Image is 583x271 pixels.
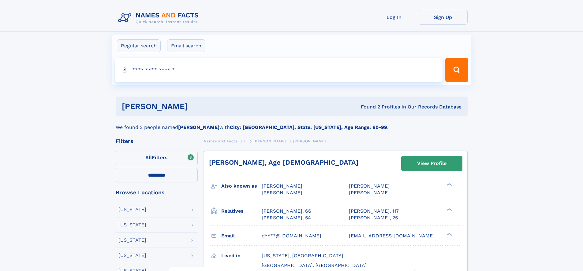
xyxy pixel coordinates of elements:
[262,214,311,221] a: [PERSON_NAME], 54
[115,58,443,82] input: search input
[445,183,452,187] div: ❯
[116,116,468,131] div: We found 2 people named with .
[402,156,462,171] a: View Profile
[209,159,358,166] a: [PERSON_NAME], Age [DEMOGRAPHIC_DATA]
[253,137,286,145] a: [PERSON_NAME]
[293,139,326,143] span: [PERSON_NAME]
[349,190,390,196] span: [PERSON_NAME]
[244,137,247,145] a: L
[118,253,146,258] div: [US_STATE]
[118,222,146,227] div: [US_STATE]
[262,183,302,189] span: [PERSON_NAME]
[117,39,161,52] label: Regular search
[349,183,390,189] span: [PERSON_NAME]
[370,10,419,25] a: Log In
[349,208,399,214] a: [PERSON_NAME], 117
[204,137,237,145] a: Names and Facts
[230,124,387,130] b: City: [GEOGRAPHIC_DATA], State: [US_STATE], Age Range: 60-99
[262,190,302,196] span: [PERSON_NAME]
[116,10,204,26] img: Logo Names and Facts
[419,10,468,25] a: Sign Up
[253,139,286,143] span: [PERSON_NAME]
[221,181,262,191] h3: Also known as
[262,208,311,214] a: [PERSON_NAME], 66
[349,214,398,221] a: [PERSON_NAME], 25
[262,262,367,268] span: [GEOGRAPHIC_DATA], [GEOGRAPHIC_DATA]
[221,231,262,241] h3: Email
[116,151,198,165] label: Filters
[274,104,462,110] div: Found 2 Profiles In Our Records Database
[116,190,198,195] div: Browse Locations
[122,103,274,110] h1: [PERSON_NAME]
[221,251,262,261] h3: Lived in
[178,124,219,130] b: [PERSON_NAME]
[417,156,447,170] div: View Profile
[262,253,343,258] span: [US_STATE], [GEOGRAPHIC_DATA]
[445,207,452,211] div: ❯
[445,58,468,82] button: Search Button
[145,155,152,160] span: All
[244,139,247,143] span: L
[221,206,262,216] h3: Relatives
[118,238,146,243] div: [US_STATE]
[116,138,198,144] div: Filters
[118,207,146,212] div: [US_STATE]
[349,233,435,239] span: [EMAIL_ADDRESS][DOMAIN_NAME]
[167,39,205,52] label: Email search
[445,232,452,236] div: ❯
